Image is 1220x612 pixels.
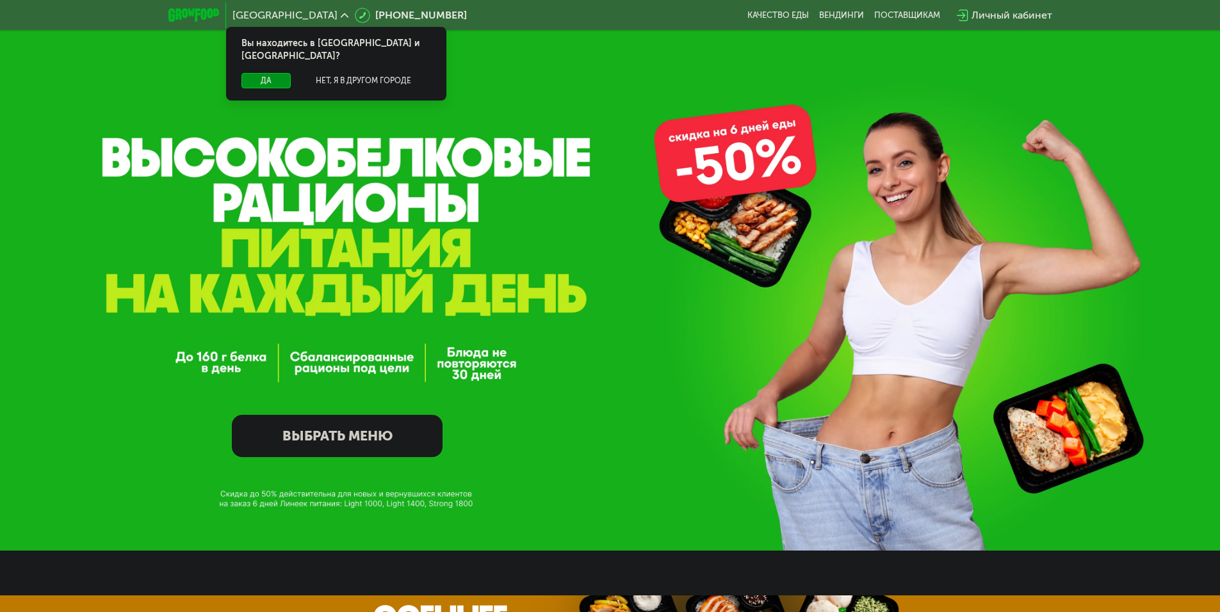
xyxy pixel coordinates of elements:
[232,10,338,20] span: [GEOGRAPHIC_DATA]
[232,415,443,457] a: ВЫБРАТЬ МЕНЮ
[747,10,809,20] a: Качество еды
[296,73,431,88] button: Нет, я в другом городе
[226,27,446,73] div: Вы находитесь в [GEOGRAPHIC_DATA] и [GEOGRAPHIC_DATA]?
[874,10,940,20] div: поставщикам
[241,73,291,88] button: Да
[972,8,1052,23] div: Личный кабинет
[355,8,467,23] a: [PHONE_NUMBER]
[819,10,864,20] a: Вендинги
